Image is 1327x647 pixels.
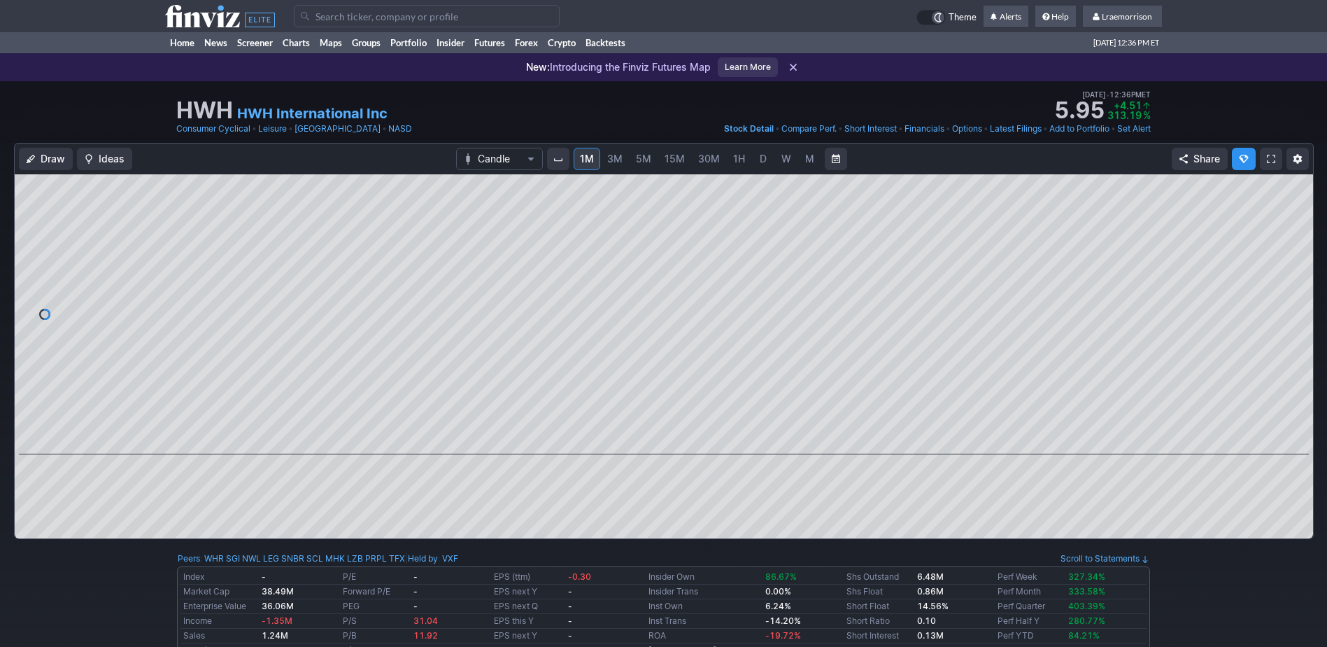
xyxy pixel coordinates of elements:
[1143,109,1151,121] span: %
[180,599,259,614] td: Enterprise Value
[389,552,405,566] a: TFX
[19,148,73,170] button: Draw
[752,148,774,170] a: D
[798,148,821,170] a: M
[844,570,914,585] td: Shs Outstand
[315,32,347,53] a: Maps
[347,552,363,566] a: LZB
[1083,6,1162,28] a: Lraemorrison
[413,601,418,611] b: -
[347,32,385,53] a: Groups
[658,148,691,170] a: 15M
[995,614,1065,629] td: Perf Half Y
[199,32,232,53] a: News
[295,122,381,136] a: [GEOGRAPHIC_DATA]
[646,585,762,599] td: Insider Trans
[510,32,543,53] a: Forex
[846,615,890,626] a: Short Ratio
[340,629,411,643] td: P/B
[765,630,801,641] span: -19.72%
[601,148,629,170] a: 3M
[1068,601,1105,611] span: 403.39%
[1106,88,1109,101] span: •
[984,122,988,136] span: •
[844,122,897,136] a: Short Interest
[1111,122,1116,136] span: •
[665,153,685,165] span: 15M
[491,585,565,599] td: EPS next Y
[646,570,762,585] td: Insider Own
[180,629,259,643] td: Sales
[469,32,510,53] a: Futures
[176,122,250,136] a: Consumer Cyclical
[724,123,774,134] span: Stock Detail
[917,586,944,597] b: 0.86M
[692,148,726,170] a: 30M
[990,123,1042,134] span: Latest Filings
[568,571,591,582] span: -0.30
[1043,122,1048,136] span: •
[294,5,560,27] input: Search
[1286,148,1309,170] button: Chart Settings
[568,615,572,626] b: -
[846,630,899,641] a: Short Interest
[262,571,266,582] b: -
[491,629,565,643] td: EPS next Y
[646,629,762,643] td: ROA
[242,552,261,566] a: NWL
[306,552,323,566] a: SCL
[365,552,387,566] a: PRPL
[262,586,294,597] b: 38.49M
[581,32,630,53] a: Backtests
[1260,148,1282,170] a: Fullscreen
[547,148,569,170] button: Interval
[526,60,711,74] p: Introducing the Finviz Futures Map
[526,61,550,73] span: New:
[258,122,287,136] a: Leisure
[995,570,1065,585] td: Perf Week
[646,599,762,614] td: Inst Own
[237,104,388,123] a: HWH International Inc
[917,601,949,611] a: 14.56%
[636,153,651,165] span: 5M
[765,615,801,626] b: -14.20%
[478,152,521,166] span: Candle
[413,571,418,582] b: -
[1068,571,1105,582] span: 327.34%
[262,630,288,641] b: 1.24M
[432,32,469,53] a: Insider
[765,601,791,611] b: 6.24%
[288,122,293,136] span: •
[904,122,944,136] a: Financials
[413,630,438,641] span: 11.92
[995,629,1065,643] td: Perf YTD
[491,599,565,614] td: EPS next Q
[718,57,778,77] a: Learn More
[99,152,125,166] span: Ideas
[178,553,200,564] a: Peers
[340,585,411,599] td: Forward P/E
[413,586,418,597] b: -
[916,10,977,25] a: Theme
[1232,148,1256,170] button: Explore new features
[781,153,791,165] span: W
[917,571,944,582] b: 6.48M
[607,153,623,165] span: 3M
[844,585,914,599] td: Shs Float
[1082,88,1151,101] span: [DATE] 12:36PM ET
[252,122,257,136] span: •
[733,153,745,165] span: 1H
[1193,152,1220,166] span: Share
[995,599,1065,614] td: Perf Quarter
[568,630,572,641] b: -
[226,552,240,566] a: SGI
[405,552,458,566] div: | :
[760,153,767,165] span: D
[1107,109,1142,121] span: 313.19
[1068,615,1105,626] span: 280.77%
[917,630,944,641] b: 0.13M
[165,32,199,53] a: Home
[580,153,594,165] span: 1M
[838,122,843,136] span: •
